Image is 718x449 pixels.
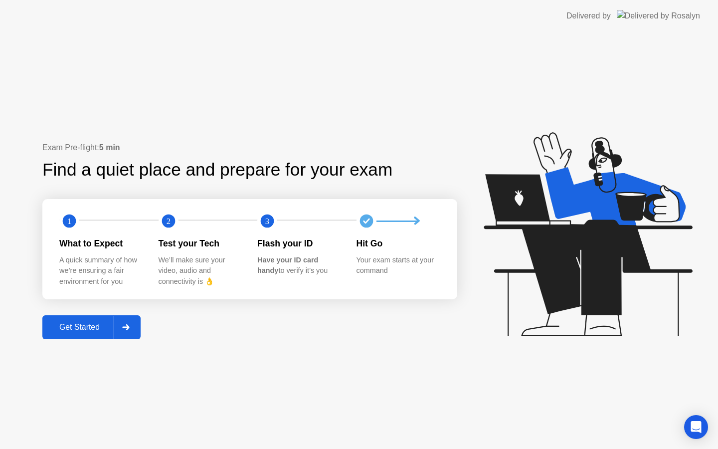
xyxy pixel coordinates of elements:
[159,237,242,250] div: Test your Tech
[59,237,143,250] div: What to Expect
[357,237,440,250] div: Hit Go
[99,143,120,152] b: 5 min
[166,217,170,226] text: 2
[257,256,318,275] b: Have your ID card handy
[42,315,141,339] button: Get Started
[357,255,440,276] div: Your exam starts at your command
[257,255,341,276] div: to verify it’s you
[42,142,457,154] div: Exam Pre-flight:
[257,237,341,250] div: Flash your ID
[684,415,708,439] div: Open Intercom Messenger
[566,10,611,22] div: Delivered by
[265,217,269,226] text: 3
[42,157,394,183] div: Find a quiet place and prepare for your exam
[617,10,700,21] img: Delivered by Rosalyn
[45,323,114,332] div: Get Started
[159,255,242,287] div: We’ll make sure your video, audio and connectivity is 👌
[59,255,143,287] div: A quick summary of how we’re ensuring a fair environment for you
[67,217,71,226] text: 1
